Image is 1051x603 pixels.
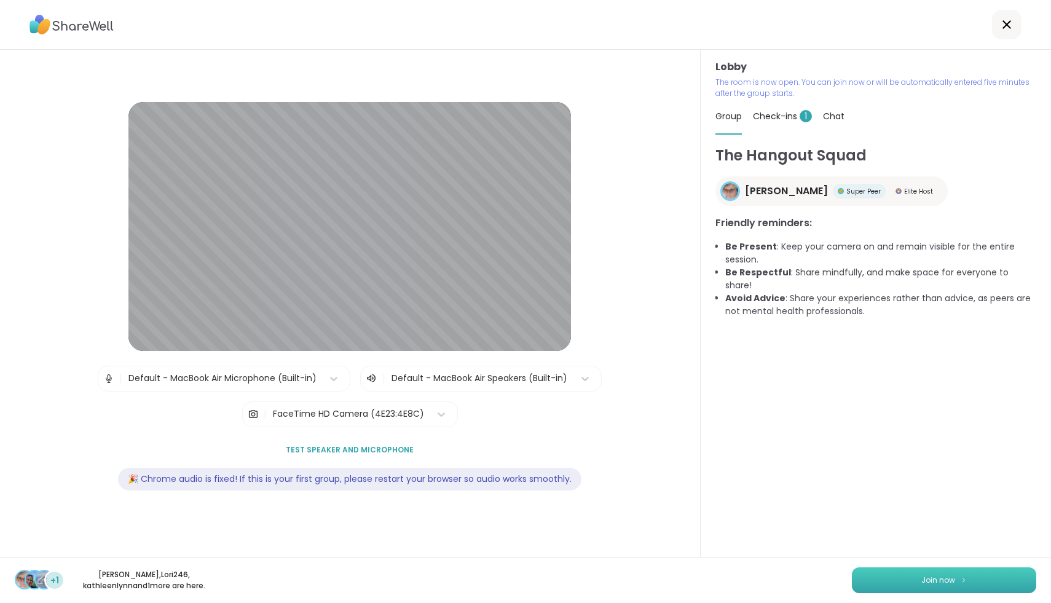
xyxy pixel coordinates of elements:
div: 🎉 Chrome audio is fixed! If this is your first group, please restart your browser so audio works ... [118,468,581,491]
p: The room is now open. You can join now or will be automatically entered five minutes after the gr... [715,77,1036,99]
span: | [264,402,267,427]
h3: Friendly reminders: [715,216,1036,231]
span: Test speaker and microphone [286,444,414,455]
img: Lori246 [26,571,43,588]
b: Be Respectful [725,266,791,278]
span: Elite Host [904,187,933,196]
span: Chat [823,110,844,122]
span: Super Peer [846,187,881,196]
img: kathleenlynn [36,571,53,588]
div: Default - MacBook Air Microphone (Built-in) [128,372,317,385]
img: Camera [248,402,259,427]
span: Check-ins [753,110,812,122]
span: | [119,366,122,391]
b: Be Present [725,240,777,253]
span: Join now [921,575,955,586]
img: Elite Host [896,188,902,194]
img: Susan [722,183,738,199]
div: FaceTime HD Camera (4E23:4E8C) [273,408,424,420]
h1: The Hangout Squad [715,144,1036,167]
button: Test speaker and microphone [281,437,419,463]
img: Microphone [103,366,114,391]
li: : Share mindfully, and make space for everyone to share! [725,266,1036,292]
li: : Share your experiences rather than advice, as peers are not mental health professionals. [725,292,1036,318]
img: Super Peer [838,188,844,194]
a: Susan[PERSON_NAME]Super PeerSuper PeerElite HostElite Host [715,176,948,206]
button: Join now [852,567,1036,593]
span: Group [715,110,742,122]
b: Avoid Advice [725,292,785,304]
span: 1 [800,110,812,122]
span: [PERSON_NAME] [745,184,828,199]
img: Susan [16,571,33,588]
h3: Lobby [715,60,1036,74]
img: ShareWell Logo [30,10,114,39]
span: | [382,371,385,386]
span: +1 [50,574,59,587]
img: ShareWell Logomark [960,577,967,583]
p: [PERSON_NAME] , Lori246 , kathleenlynn and 1 more are here. [75,569,213,591]
li: : Keep your camera on and remain visible for the entire session. [725,240,1036,266]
